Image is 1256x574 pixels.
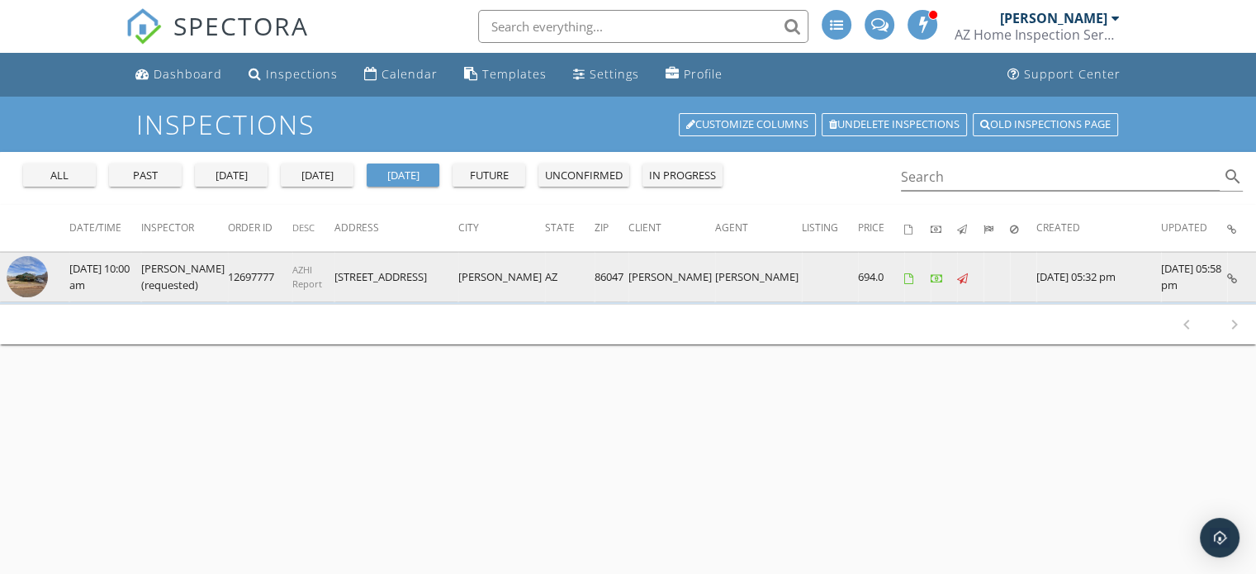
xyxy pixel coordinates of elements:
a: SPECTORA [126,22,309,57]
th: Agent: Not sorted. [715,205,802,251]
span: City [458,221,479,235]
span: Price [858,221,884,235]
td: [DATE] 10:00 am [69,252,141,302]
th: Paid: Not sorted. [931,205,957,251]
div: Inspections [266,66,338,82]
span: Desc [292,221,315,234]
div: [DATE] [373,168,433,184]
span: Zip [595,221,609,235]
div: Templates [482,66,547,82]
span: AZHI Report [292,263,322,290]
button: in progress [642,164,723,187]
input: Search [901,164,1220,191]
a: Customize Columns [679,113,816,136]
i: search [1223,167,1243,187]
div: all [30,168,89,184]
span: Listing [802,221,838,235]
button: past [109,164,182,187]
th: Price: Not sorted. [858,205,904,251]
td: [DATE] 05:32 pm [1036,252,1161,302]
button: future [453,164,525,187]
td: [STREET_ADDRESS] [334,252,458,302]
button: [DATE] [281,164,353,187]
a: Undelete inspections [822,113,967,136]
span: Updated [1161,221,1207,235]
div: in progress [649,168,716,184]
div: Calendar [382,66,438,82]
th: Submitted: Not sorted. [983,205,1010,251]
div: future [459,168,519,184]
th: Canceled: Not sorted. [1010,205,1036,251]
img: The Best Home Inspection Software - Spectora [126,8,162,45]
td: 694.0 [858,252,904,302]
a: Old inspections page [973,113,1118,136]
span: Inspector [141,221,194,235]
img: streetview [7,256,48,297]
a: Templates [457,59,553,90]
div: [DATE] [287,168,347,184]
th: Published: Not sorted. [957,205,983,251]
h1: Inspections [136,110,1120,139]
div: Dashboard [154,66,222,82]
div: [DATE] [201,168,261,184]
span: Date/Time [69,221,121,235]
th: Inspection Details: Not sorted. [1227,205,1256,251]
div: past [116,168,175,184]
button: all [23,164,96,187]
a: Inspections [242,59,344,90]
button: unconfirmed [538,164,629,187]
td: [PERSON_NAME] (requested) [141,252,228,302]
input: Search everything... [478,10,808,43]
td: [DATE] 05:58 pm [1161,252,1227,302]
td: [PERSON_NAME] [458,252,545,302]
div: AZ Home Inspection Services [955,26,1120,43]
td: 12697777 [228,252,292,302]
span: Order ID [228,221,273,235]
th: Zip: Not sorted. [595,205,628,251]
th: Created: Not sorted. [1036,205,1161,251]
div: Support Center [1024,66,1121,82]
th: Updated: Not sorted. [1161,205,1227,251]
button: [DATE] [367,164,439,187]
td: [PERSON_NAME] [715,252,802,302]
span: State [545,221,575,235]
div: Open Intercom Messenger [1200,518,1239,557]
a: Support Center [1001,59,1127,90]
td: 86047 [595,252,628,302]
th: Order ID: Not sorted. [228,205,292,251]
div: [PERSON_NAME] [1000,10,1107,26]
th: Date/Time: Not sorted. [69,205,141,251]
th: City: Not sorted. [458,205,545,251]
div: unconfirmed [545,168,623,184]
td: [PERSON_NAME] [628,252,715,302]
div: Settings [590,66,639,82]
th: Client: Not sorted. [628,205,715,251]
th: Listing: Not sorted. [802,205,858,251]
th: Agreements signed: Not sorted. [904,205,931,251]
span: Created [1036,221,1080,235]
th: Desc: Not sorted. [292,205,334,251]
a: Dashboard [129,59,229,90]
a: Calendar [358,59,444,90]
td: AZ [545,252,595,302]
a: Settings [566,59,646,90]
th: State: Not sorted. [545,205,595,251]
span: SPECTORA [173,8,309,43]
button: [DATE] [195,164,268,187]
div: Profile [684,66,723,82]
a: Profile [659,59,729,90]
th: Address: Not sorted. [334,205,458,251]
span: Agent [715,221,748,235]
th: Inspector: Not sorted. [141,205,228,251]
span: Client [628,221,661,235]
span: Address [334,221,379,235]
